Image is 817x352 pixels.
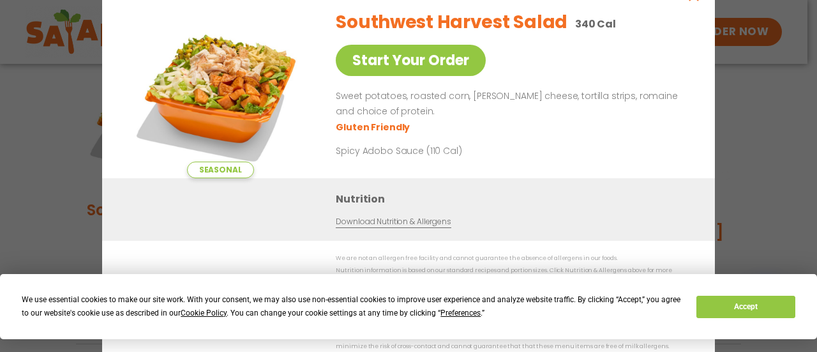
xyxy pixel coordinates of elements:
[440,309,481,318] span: Preferences
[575,16,616,32] p: 340 Cal
[22,293,681,320] div: We use essential cookies to make our site work. With your consent, we may also use non-essential ...
[336,216,451,228] a: Download Nutrition & Allergens
[336,265,689,285] p: Nutrition information is based on our standard recipes and portion sizes. Click Nutrition & Aller...
[696,296,795,318] button: Accept
[187,162,254,178] span: Seasonal
[336,45,486,76] a: Start Your Order
[336,191,696,207] h3: Nutrition
[336,144,572,157] p: Spicy Adobo Sauce (110 Cal)
[336,254,689,263] p: We are not an allergen free facility and cannot guarantee the absence of allergens in our foods.
[336,9,567,36] h2: Southwest Harvest Salad
[181,309,227,318] span: Cookie Policy
[336,120,412,134] li: Gluten Friendly
[336,332,689,351] p: While our menu includes foods that are made without dairy, our restaurants are not dairy free. We...
[336,89,684,119] p: Sweet potatoes, roasted corn, [PERSON_NAME] cheese, tortilla strips, romaine and choice of protein.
